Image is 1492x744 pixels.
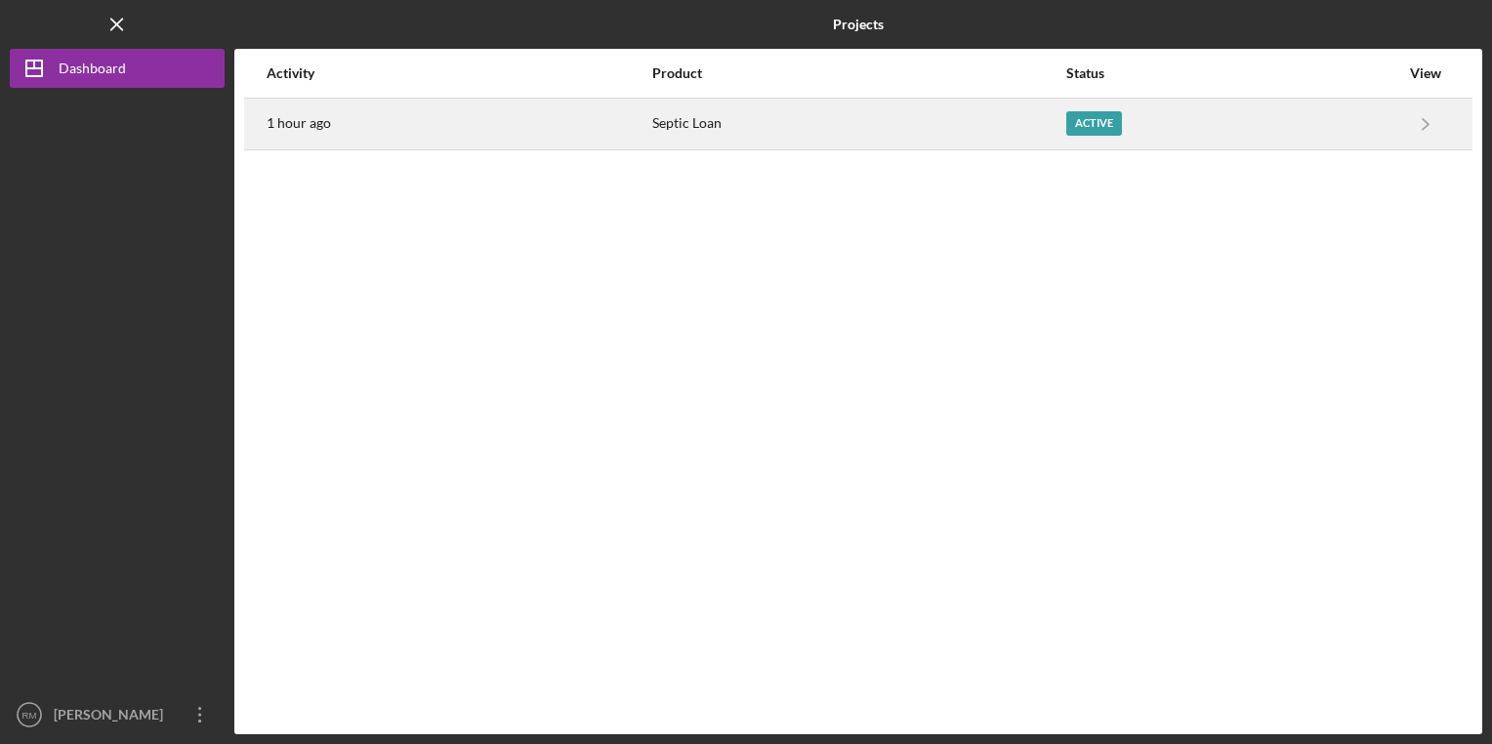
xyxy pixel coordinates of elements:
[833,17,884,32] b: Projects
[267,115,331,131] time: 2025-10-15 16:19
[59,49,126,93] div: Dashboard
[10,695,225,734] button: RM[PERSON_NAME]
[1401,65,1450,81] div: View
[1066,111,1122,136] div: Active
[22,710,37,721] text: RM
[652,65,1064,81] div: Product
[10,49,225,88] button: Dashboard
[267,65,650,81] div: Activity
[652,100,1064,148] div: Septic Loan
[1066,65,1399,81] div: Status
[49,695,176,739] div: [PERSON_NAME]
